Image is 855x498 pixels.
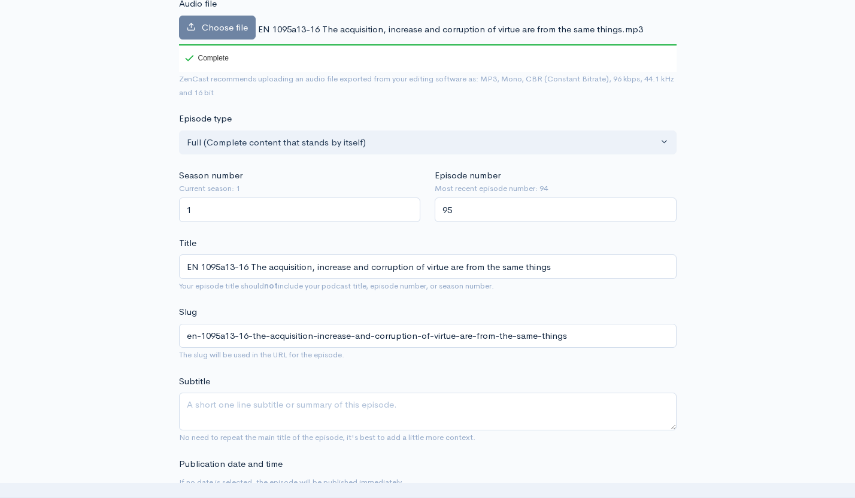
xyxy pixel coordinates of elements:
input: Enter season number for this episode [179,198,421,222]
small: The slug will be used in the URL for the episode. [179,350,344,360]
div: Full (Complete content that stands by itself) [187,136,658,150]
div: Complete [185,54,229,62]
label: Title [179,236,196,250]
small: Current season: 1 [179,183,421,195]
label: Episode number [435,169,501,183]
div: Complete [179,44,231,72]
small: Your episode title should include your podcast title, episode number, or season number. [179,281,494,291]
label: Slug [179,305,197,319]
label: Publication date and time [179,457,283,471]
label: Subtitle [179,375,210,388]
input: What is the episode's title? [179,254,677,279]
input: Enter episode number [435,198,677,222]
small: ZenCast recommends uploading an audio file exported from your editing software as: MP3, Mono, CBR... [179,74,674,98]
span: Choose file [202,22,248,33]
label: Episode type [179,112,232,126]
button: Full (Complete content that stands by itself) [179,130,677,155]
small: Most recent episode number: 94 [435,183,677,195]
strong: not [264,281,278,291]
label: Season number [179,169,242,183]
input: title-of-episode [179,324,677,348]
small: If no date is selected, the episode will be published immediately. [179,477,404,487]
span: EN 1095a13-16 The acquisition, increase and corruption of virtue are from the same things.mp3 [258,23,643,35]
div: 100% [179,44,677,45]
small: No need to repeat the main title of the episode, it's best to add a little more context. [179,432,475,442]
